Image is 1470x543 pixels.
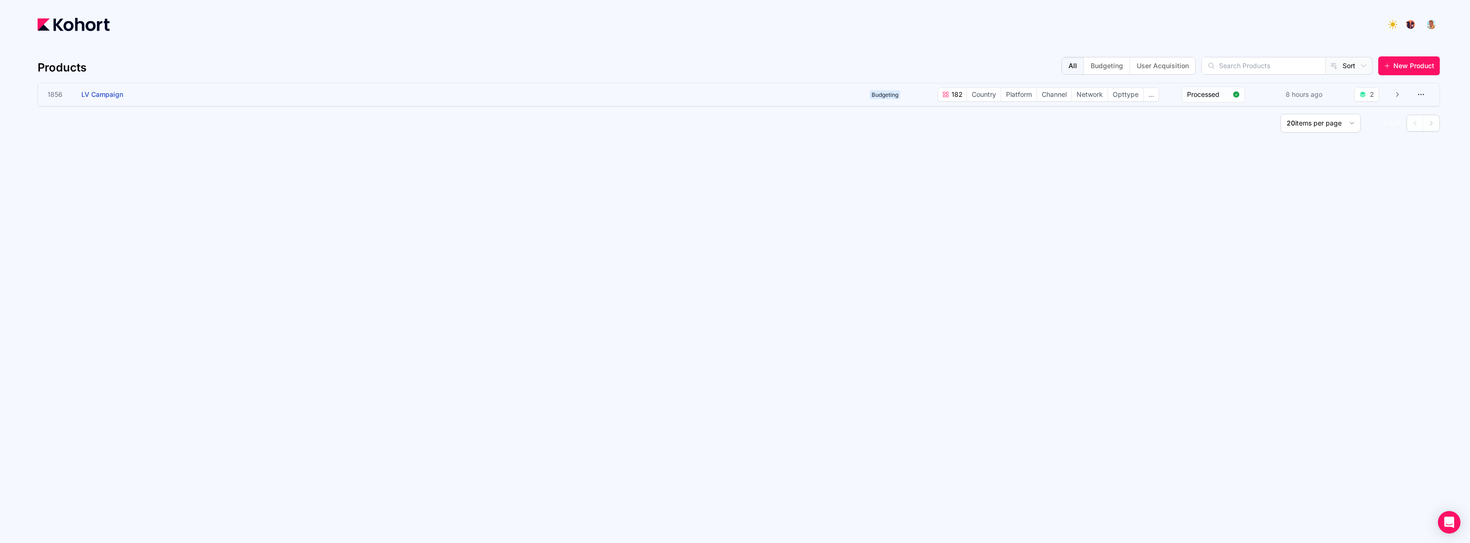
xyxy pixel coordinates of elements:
[1406,20,1415,29] img: logo_TreesPlease_20230726120307121221.png
[1130,57,1195,74] button: User Acquisition
[1108,88,1143,101] span: Opttype
[1281,114,1361,133] button: 20items per page
[1187,90,1229,99] span: Processed
[1343,61,1355,71] span: Sort
[47,83,1401,106] a: 1856LV CampaignBudgeting182CountryPlatformChannelNetworkOpttype...Processed8 hours ago2
[1370,90,1374,99] div: 2
[1287,119,1295,127] span: 20
[870,90,900,99] span: Budgeting
[1202,57,1325,74] input: Search Products
[47,90,70,99] span: 1856
[1386,119,1389,127] span: -
[967,88,1001,101] span: Country
[950,90,963,99] span: 182
[38,18,110,31] img: Kohort logo
[1072,88,1108,101] span: Network
[1378,56,1440,75] button: New Product
[1062,57,1084,74] button: All
[1084,57,1130,74] button: Budgeting
[1398,119,1401,127] span: 1
[1389,119,1392,127] span: 1
[1284,88,1324,101] div: 8 hours ago
[1438,511,1461,534] div: Open Intercom Messenger
[1384,119,1386,127] span: 1
[1144,88,1159,101] span: ...
[1392,119,1398,127] span: of
[1393,61,1434,71] span: New Product
[1295,119,1342,127] span: items per page
[38,60,86,75] h4: Products
[81,90,123,98] span: LV Campaign
[1001,88,1037,101] span: Platform
[1037,88,1071,101] span: Channel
